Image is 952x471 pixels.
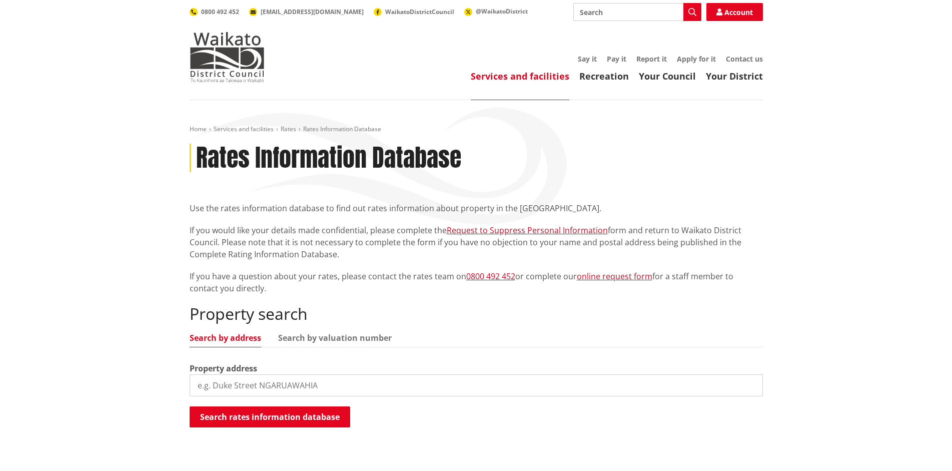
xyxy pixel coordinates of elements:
a: Account [706,3,763,21]
span: 0800 492 452 [201,8,239,16]
p: Use the rates information database to find out rates information about property in the [GEOGRAPHI... [190,202,763,214]
a: Services and facilities [214,125,274,133]
a: Search by valuation number [278,334,392,342]
a: Contact us [726,54,763,64]
nav: breadcrumb [190,125,763,134]
a: Apply for it [677,54,716,64]
img: Waikato District Council - Te Kaunihera aa Takiwaa o Waikato [190,32,265,82]
a: 0800 492 452 [466,271,515,282]
span: Rates Information Database [303,125,381,133]
p: If you have a question about your rates, please contact the rates team on or complete our for a s... [190,270,763,294]
a: [EMAIL_ADDRESS][DOMAIN_NAME] [249,8,364,16]
a: Search by address [190,334,261,342]
label: Property address [190,362,257,374]
span: @WaikatoDistrict [476,7,528,16]
a: Your Council [639,70,696,82]
a: 0800 492 452 [190,8,239,16]
span: [EMAIL_ADDRESS][DOMAIN_NAME] [261,8,364,16]
a: Pay it [607,54,626,64]
a: Say it [578,54,597,64]
h2: Property search [190,304,763,323]
button: Search rates information database [190,406,350,427]
a: Services and facilities [471,70,569,82]
a: @WaikatoDistrict [464,7,528,16]
a: Your District [706,70,763,82]
a: Request to Suppress Personal Information [447,225,608,236]
span: WaikatoDistrictCouncil [385,8,454,16]
a: online request form [577,271,652,282]
a: WaikatoDistrictCouncil [374,8,454,16]
h1: Rates Information Database [196,144,461,173]
a: Rates [281,125,296,133]
a: Recreation [579,70,629,82]
input: e.g. Duke Street NGARUAWAHIA [190,374,763,396]
input: Search input [573,3,701,21]
a: Report it [636,54,667,64]
a: Home [190,125,207,133]
p: If you would like your details made confidential, please complete the form and return to Waikato ... [190,224,763,260]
